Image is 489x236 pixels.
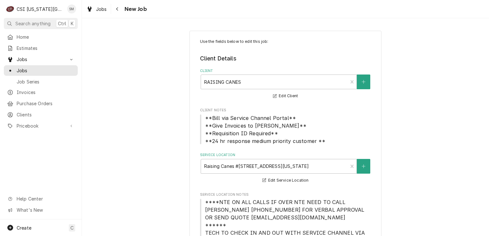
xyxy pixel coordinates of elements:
[112,4,123,14] button: Navigate back
[200,68,371,74] label: Client
[4,193,78,204] a: Go to Help Center
[357,75,370,89] button: Create New Client
[362,164,365,169] svg: Create New Location
[200,39,371,44] p: Use the fields below to edit this job:
[17,122,65,129] span: Pricebook
[272,92,299,100] button: Edit Client
[200,54,371,63] legend: Client Details
[200,108,371,145] div: Client Notes
[200,68,371,100] div: Client
[17,89,75,96] span: Invoices
[84,4,109,14] a: Jobs
[362,80,365,84] svg: Create New Client
[17,34,75,40] span: Home
[58,20,66,27] span: Ctrl
[4,98,78,109] a: Purchase Orders
[4,65,78,76] a: Jobs
[205,115,326,144] span: **Bill via Service Channel Portal** **Give Invoices to [PERSON_NAME]** **Requisition ID Required*...
[4,32,78,42] a: Home
[17,67,75,74] span: Jobs
[70,224,74,231] span: C
[17,111,75,118] span: Clients
[17,56,65,63] span: Jobs
[17,78,75,85] span: Job Series
[17,195,74,202] span: Help Center
[17,207,74,213] span: What's New
[200,108,371,113] span: Client Notes
[4,43,78,53] a: Estimates
[4,18,78,29] button: Search anythingCtrlK
[15,20,51,27] span: Search anything
[67,4,76,13] div: Sean Mckelvey's Avatar
[4,121,78,131] a: Go to Pricebook
[4,54,78,65] a: Go to Jobs
[67,4,76,13] div: SM
[261,177,310,185] button: Edit Service Location
[17,225,31,231] span: Create
[17,6,64,12] div: CSI [US_STATE][GEOGRAPHIC_DATA]
[4,87,78,98] a: Invoices
[17,100,75,107] span: Purchase Orders
[200,153,371,184] div: Service Location
[123,5,147,13] span: New Job
[200,114,371,145] span: Client Notes
[4,76,78,87] a: Job Series
[6,4,15,13] div: CSI Kansas City's Avatar
[96,6,107,12] span: Jobs
[71,20,74,27] span: K
[200,153,371,158] label: Service Location
[200,192,371,197] span: Service Location Notes
[4,205,78,215] a: Go to What's New
[357,159,370,174] button: Create New Location
[17,45,75,51] span: Estimates
[6,4,15,13] div: C
[4,109,78,120] a: Clients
